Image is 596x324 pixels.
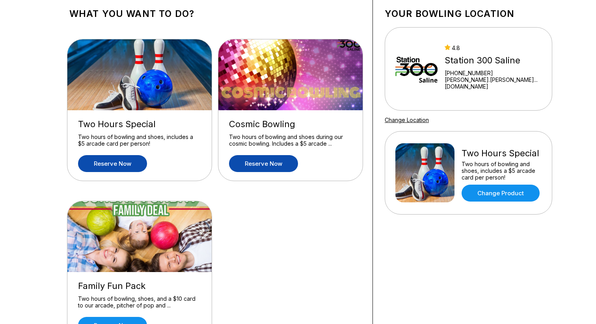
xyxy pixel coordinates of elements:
[385,117,429,123] a: Change Location
[69,8,361,19] h1: What you want to do?
[229,133,352,147] div: Two hours of bowling and shoes during our cosmic bowling. Includes a $5 arcade ...
[462,148,542,159] div: Two Hours Special
[395,39,438,98] img: Station 300 Saline
[445,55,542,66] div: Station 300 Saline
[67,201,212,272] img: Family Fun Pack
[78,281,201,291] div: Family Fun Pack
[445,44,542,51] div: 4.8
[445,70,542,76] div: [PHONE_NUMBER]
[462,185,540,202] a: Change Product
[78,119,201,130] div: Two Hours Special
[462,161,542,181] div: Two hours of bowling and shoes, includes a $5 arcade card per person!
[385,8,552,19] h1: Your bowling location
[229,119,352,130] div: Cosmic Bowling
[78,155,147,172] a: Reserve now
[67,39,212,110] img: Two Hours Special
[78,295,201,309] div: Two hours of bowling, shoes, and a $10 card to our arcade, pitcher of pop and ...
[445,76,542,90] a: [PERSON_NAME].[PERSON_NAME]...[DOMAIN_NAME]
[229,155,298,172] a: Reserve now
[218,39,363,110] img: Cosmic Bowling
[78,133,201,147] div: Two hours of bowling and shoes, includes a $5 arcade card per person!
[395,143,454,202] img: Two Hours Special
